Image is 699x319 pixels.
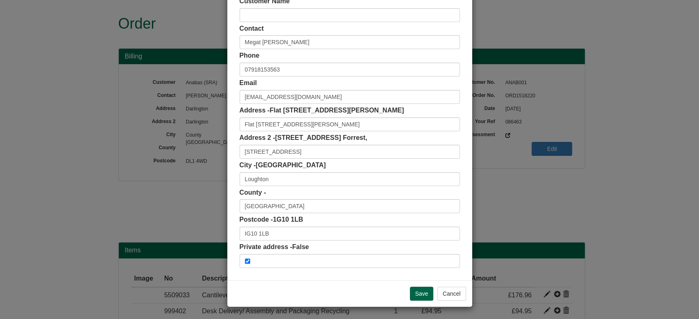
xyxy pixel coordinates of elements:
label: Postcode - [240,215,303,225]
span: Flat [STREET_ADDRESS][PERSON_NAME] [269,107,404,114]
input: Save [410,287,434,301]
span: 1G10 1LB [273,216,303,223]
label: Address 2 - [240,133,367,143]
span: [STREET_ADDRESS] Forrest, [275,134,367,141]
label: Phone [240,51,260,61]
label: Private address - [240,243,309,252]
button: Cancel [437,287,466,301]
label: Contact [240,24,264,34]
span: [GEOGRAPHIC_DATA] [256,162,326,168]
label: County - [240,188,266,198]
label: Email [240,79,257,88]
label: Address - [240,106,404,115]
span: False [292,243,309,250]
label: City - [240,161,326,170]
